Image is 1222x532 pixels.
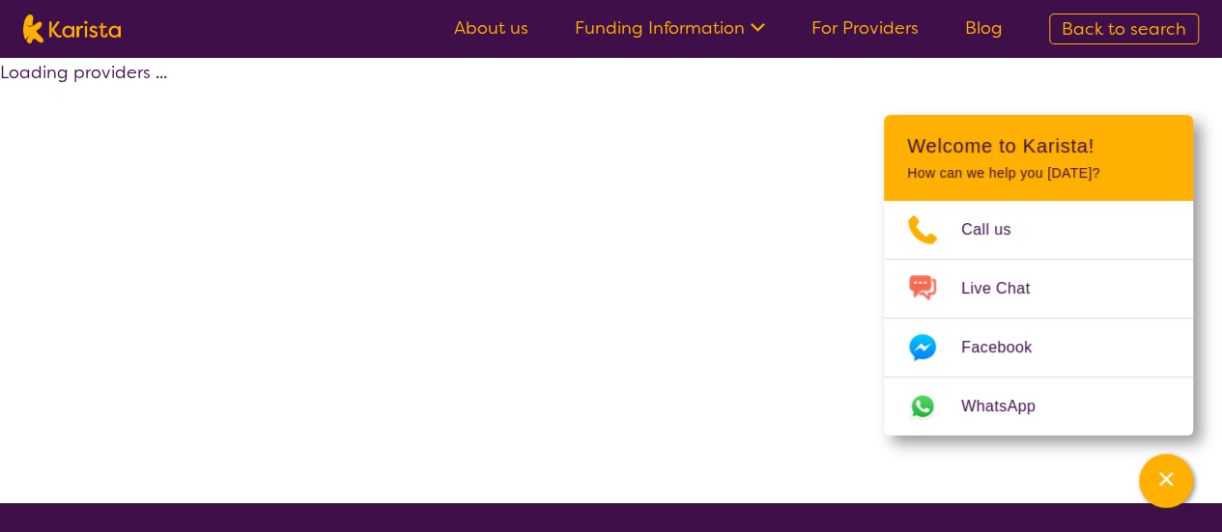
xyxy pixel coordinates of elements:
[884,378,1193,435] a: Web link opens in a new tab.
[1139,454,1193,508] button: Channel Menu
[1062,17,1186,41] span: Back to search
[907,165,1170,182] p: How can we help you [DATE]?
[811,16,919,40] a: For Providers
[1049,14,1199,44] a: Back to search
[884,115,1193,435] div: Channel Menu
[961,333,1055,362] span: Facebook
[961,392,1059,421] span: WhatsApp
[961,274,1053,303] span: Live Chat
[965,16,1003,40] a: Blog
[884,201,1193,435] ul: Choose channel
[907,134,1170,157] h2: Welcome to Karista!
[575,16,765,40] a: Funding Information
[23,14,121,43] img: Karista logo
[454,16,528,40] a: About us
[961,215,1035,244] span: Call us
